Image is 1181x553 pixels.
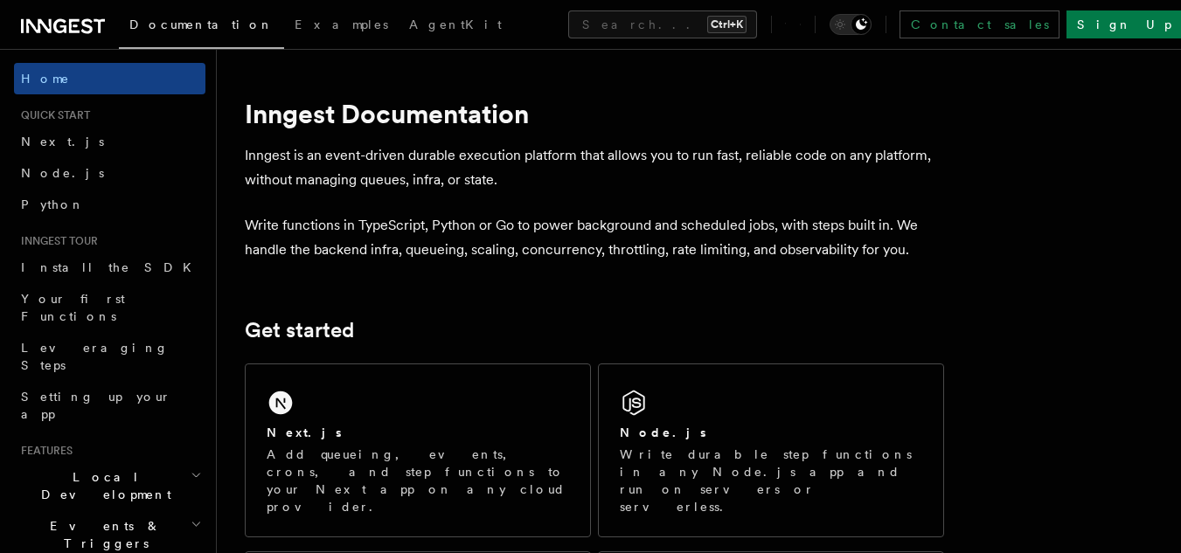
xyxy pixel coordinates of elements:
[245,143,944,192] p: Inngest is an event-driven durable execution platform that allows you to run fast, reliable code ...
[129,17,274,31] span: Documentation
[14,108,90,122] span: Quick start
[14,234,98,248] span: Inngest tour
[21,197,85,211] span: Python
[21,166,104,180] span: Node.js
[620,446,922,515] p: Write durable step functions in any Node.js app and run on servers or serverless.
[14,468,191,503] span: Local Development
[245,213,944,262] p: Write functions in TypeScript, Python or Go to power background and scheduled jobs, with steps bu...
[284,5,399,47] a: Examples
[14,283,205,332] a: Your first Functions
[14,517,191,552] span: Events & Triggers
[399,5,512,47] a: AgentKit
[598,363,944,537] a: Node.jsWrite durable step functions in any Node.js app and run on servers or serverless.
[295,17,388,31] span: Examples
[14,157,205,189] a: Node.js
[900,10,1059,38] a: Contact sales
[14,252,205,283] a: Install the SDK
[21,260,202,274] span: Install the SDK
[409,17,502,31] span: AgentKit
[14,461,205,510] button: Local Development
[21,292,125,323] span: Your first Functions
[245,363,591,537] a: Next.jsAdd queueing, events, crons, and step functions to your Next app on any cloud provider.
[14,444,73,458] span: Features
[245,318,354,342] a: Get started
[620,424,706,441] h2: Node.js
[568,10,757,38] button: Search...Ctrl+K
[14,126,205,157] a: Next.js
[21,70,70,87] span: Home
[14,63,205,94] a: Home
[21,390,171,421] span: Setting up your app
[21,341,169,372] span: Leveraging Steps
[14,332,205,381] a: Leveraging Steps
[21,135,104,149] span: Next.js
[14,189,205,220] a: Python
[267,424,342,441] h2: Next.js
[14,381,205,430] a: Setting up your app
[245,98,944,129] h1: Inngest Documentation
[707,16,747,33] kbd: Ctrl+K
[267,446,569,515] p: Add queueing, events, crons, and step functions to your Next app on any cloud provider.
[830,14,872,35] button: Toggle dark mode
[119,5,284,49] a: Documentation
